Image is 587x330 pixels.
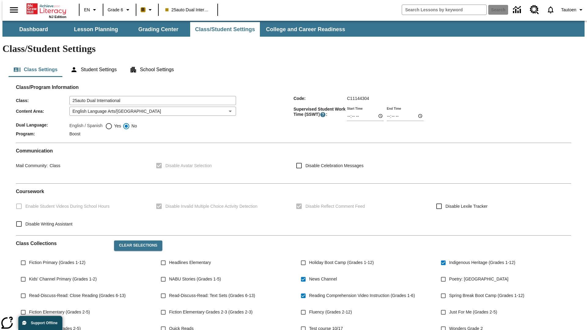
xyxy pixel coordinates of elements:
span: Fluency (Grades 2-12) [309,309,352,315]
span: Poetry: [GEOGRAPHIC_DATA] [449,276,508,282]
span: NJ Edition [49,15,66,19]
h1: Class/Student Settings [2,43,585,54]
span: Class : [16,98,69,103]
a: Notifications [543,2,559,18]
div: SubNavbar [2,22,351,37]
span: Content Area : [16,109,69,114]
button: Class/Student Settings [190,22,260,37]
span: Supervised Student Work Time (SSWT) : [293,107,347,118]
span: Fiction Elementary Grades 2-3 (Grades 2-3) [169,309,253,315]
span: Dual Language : [16,123,69,127]
span: C11144304 [347,96,369,101]
span: Fiction Primary (Grades 1-12) [29,259,85,266]
span: Fiction Elementary (Grades 2-5) [29,309,90,315]
h2: Class Collections [16,240,109,246]
label: English / Spanish [69,123,102,130]
div: Coursework [16,189,571,230]
span: Code : [293,96,347,101]
span: Reading Comprehension Video Instruction (Grades 1-6) [309,292,415,299]
label: End Time [387,106,401,111]
span: 25auto Dual International [165,7,211,13]
button: College and Career Readiness [261,22,350,37]
button: Boost Class color is peach. Change class color [138,4,156,15]
input: search field [402,5,486,15]
span: Program : [16,131,69,136]
button: Open side menu [5,1,23,19]
button: Profile/Settings [559,4,587,15]
label: Start Time [347,106,363,111]
span: News Channel [309,276,337,282]
span: No [130,123,137,129]
div: Home [27,2,66,19]
button: Class Settings [9,62,62,77]
span: Read-Discuss-Read: Text Sets (Grades 6-13) [169,292,255,299]
div: Class/Student Settings [9,62,578,77]
span: Disable Avatar Selection [165,163,212,169]
span: Disable Invalid Multiple Choice Activity Detection [165,203,257,210]
span: Enable Student Videos During School Hours [25,203,109,210]
span: Support Offline [31,321,57,325]
span: Class [48,163,60,168]
span: Just For Me (Grades 2-5) [449,309,497,315]
button: Language: EN, Select a language [81,4,101,15]
span: Kids' Channel Primary (Grades 1-2) [29,276,97,282]
button: School Settings [125,62,179,77]
span: Yes [113,123,121,129]
span: B [142,6,145,13]
span: Boost [69,131,80,136]
a: Data Center [509,2,526,18]
span: Read-Discuss-Read: Close Reading (Grades 6-13) [29,292,126,299]
span: Grade 6 [108,7,123,13]
span: Disable Writing Assistant [25,221,72,227]
span: Disable Reflect Comment Feed [305,203,365,210]
h2: Communication [16,148,571,154]
button: Grade: Grade 6, Select a grade [105,4,134,15]
div: Communication [16,148,571,178]
span: Disable Lexile Tracker [445,203,488,210]
div: Class/Program Information [16,90,571,138]
span: Holiday Boot Camp (Grades 1-12) [309,259,374,266]
a: Home [27,3,66,15]
button: Supervised Student Work Time is the timeframe when students can take LevelSet and when lessons ar... [320,112,326,118]
span: Indigenous Heritage (Grades 1-12) [449,259,515,266]
h2: Class/Program Information [16,84,571,90]
span: Spring Break Boot Camp (Grades 1-12) [449,292,524,299]
div: English Language Arts/[GEOGRAPHIC_DATA] [69,107,236,116]
span: Tautoen [561,7,576,13]
h2: Course work [16,189,571,194]
button: Support Offline [18,316,62,330]
span: NABU Stories (Grades 1-5) [169,276,221,282]
button: Grading Center [128,22,189,37]
button: Dashboard [3,22,64,37]
div: SubNavbar [2,21,585,37]
input: Class [69,96,236,105]
button: Lesson Planning [65,22,127,37]
span: EN [84,7,90,13]
span: Mail Community : [16,163,48,168]
span: Disable Celebration Messages [305,163,364,169]
button: Clear Selections [114,240,162,251]
button: Student Settings [65,62,121,77]
a: Resource Center, Will open in new tab [526,2,543,18]
span: Headlines Elementary [169,259,211,266]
